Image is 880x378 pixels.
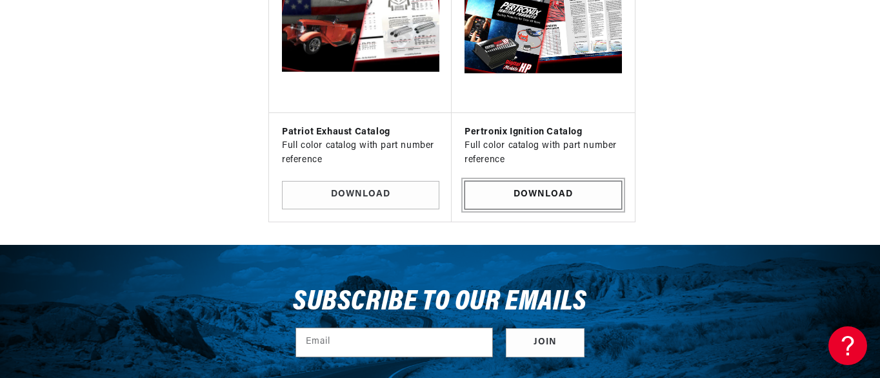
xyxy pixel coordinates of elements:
[506,328,585,357] button: Subscribe
[282,126,439,139] h3: Patriot Exhaust Catalog
[465,126,622,139] h3: Pertronix Ignition Catalog
[296,328,492,357] input: Email
[282,139,439,168] p: Full color catalog with part number reference
[465,139,622,168] p: Full color catalog with part number reference
[282,181,439,210] a: Download
[465,181,622,210] a: Download
[293,290,587,315] h3: Subscribe to our emails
